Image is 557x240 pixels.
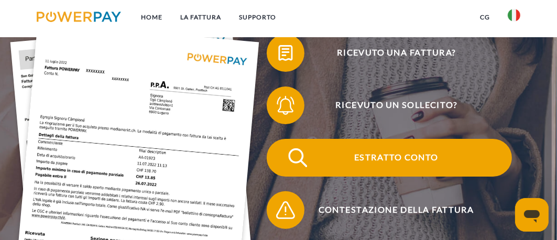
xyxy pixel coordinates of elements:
button: Ricevuto una fattura? [267,34,512,72]
button: Estratto conto [267,139,512,177]
button: Contestazione della fattura [267,191,512,229]
span: Contestazione della fattura [281,191,512,229]
button: Ricevuto un sollecito? [267,86,512,124]
img: logo-powerpay.svg [37,12,121,22]
a: Home [132,8,171,27]
a: CG [471,8,499,27]
span: Ricevuto un sollecito? [281,86,512,124]
a: Estratto conto [253,137,526,179]
a: Ricevuto una fattura? [253,32,526,74]
img: qb_search.svg [286,146,310,169]
img: qb_warning.svg [274,198,298,222]
a: Ricevuto un sollecito? [253,84,526,126]
img: qb_bell.svg [274,93,298,117]
img: it [508,9,520,21]
span: Estratto conto [281,139,512,177]
a: LA FATTURA [171,8,230,27]
iframe: Pulsante per aprire la finestra di messaggistica [515,198,549,232]
img: qb_bill.svg [274,41,298,64]
span: Ricevuto una fattura? [281,34,512,72]
a: Supporto [230,8,285,27]
a: Contestazione della fattura [253,189,526,231]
